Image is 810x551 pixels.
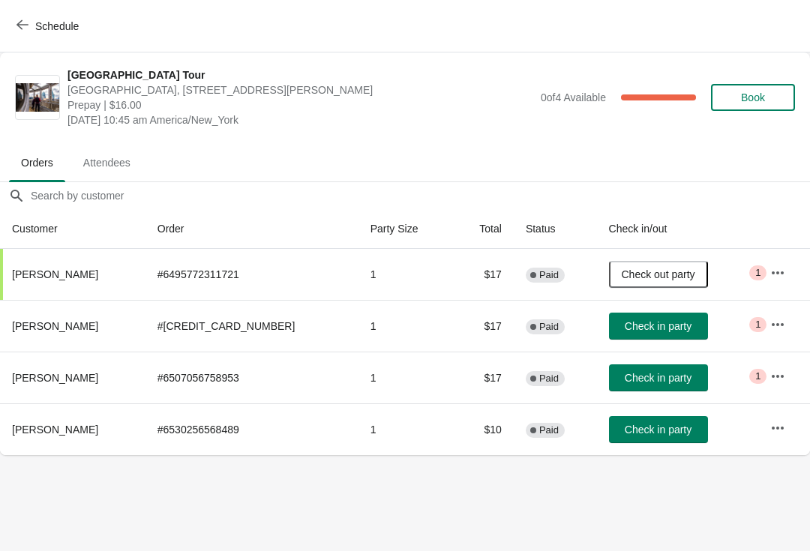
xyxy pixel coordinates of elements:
[539,269,559,281] span: Paid
[453,403,514,455] td: $10
[71,149,142,176] span: Attendees
[541,91,606,103] span: 0 of 4 Available
[609,364,708,391] button: Check in party
[12,424,98,436] span: [PERSON_NAME]
[145,209,358,249] th: Order
[67,67,533,82] span: [GEOGRAPHIC_DATA] Tour
[358,209,453,249] th: Party Size
[145,300,358,352] td: # [CREDIT_CARD_NUMBER]
[609,261,708,288] button: Check out party
[358,403,453,455] td: 1
[755,319,760,331] span: 1
[453,249,514,300] td: $17
[358,249,453,300] td: 1
[453,300,514,352] td: $17
[16,83,59,112] img: City Hall Tower Tour
[625,320,691,332] span: Check in party
[12,320,98,332] span: [PERSON_NAME]
[741,91,765,103] span: Book
[539,321,559,333] span: Paid
[145,403,358,455] td: # 6530256568489
[30,182,810,209] input: Search by customer
[12,372,98,384] span: [PERSON_NAME]
[9,149,65,176] span: Orders
[755,267,760,279] span: 1
[453,352,514,403] td: $17
[755,370,760,382] span: 1
[597,209,759,249] th: Check in/out
[145,249,358,300] td: # 6495772311721
[358,300,453,352] td: 1
[609,416,708,443] button: Check in party
[539,424,559,436] span: Paid
[609,313,708,340] button: Check in party
[358,352,453,403] td: 1
[539,373,559,385] span: Paid
[35,20,79,32] span: Schedule
[67,82,533,97] span: [GEOGRAPHIC_DATA], [STREET_ADDRESS][PERSON_NAME]
[622,268,695,280] span: Check out party
[453,209,514,249] th: Total
[625,424,691,436] span: Check in party
[67,112,533,127] span: [DATE] 10:45 am America/New_York
[7,13,91,40] button: Schedule
[625,372,691,384] span: Check in party
[145,352,358,403] td: # 6507056758953
[12,268,98,280] span: [PERSON_NAME]
[514,209,597,249] th: Status
[67,97,533,112] span: Prepay | $16.00
[711,84,795,111] button: Book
